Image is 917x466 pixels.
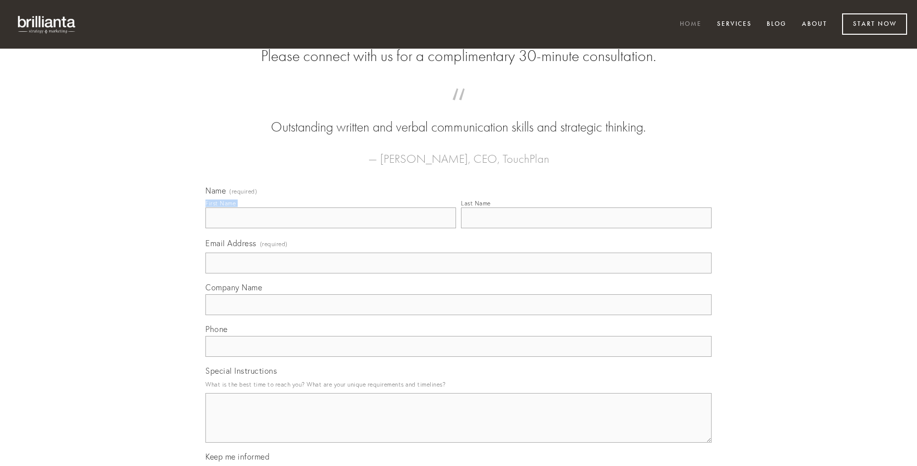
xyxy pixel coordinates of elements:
[260,237,288,251] span: (required)
[205,200,236,207] div: First Name
[10,10,84,39] img: brillianta - research, strategy, marketing
[205,378,712,391] p: What is the best time to reach you? What are your unique requirements and timelines?
[221,98,696,118] span: “
[205,324,228,334] span: Phone
[205,452,269,462] span: Keep me informed
[205,47,712,66] h2: Please connect with us for a complimentary 30-minute consultation.
[205,282,262,292] span: Company Name
[673,16,708,33] a: Home
[711,16,758,33] a: Services
[205,366,277,376] span: Special Instructions
[461,200,491,207] div: Last Name
[205,238,257,248] span: Email Address
[221,137,696,169] figcaption: — [PERSON_NAME], CEO, TouchPlan
[221,98,696,137] blockquote: Outstanding written and verbal communication skills and strategic thinking.
[205,186,226,196] span: Name
[760,16,793,33] a: Blog
[842,13,907,35] a: Start Now
[229,189,257,195] span: (required)
[795,16,834,33] a: About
